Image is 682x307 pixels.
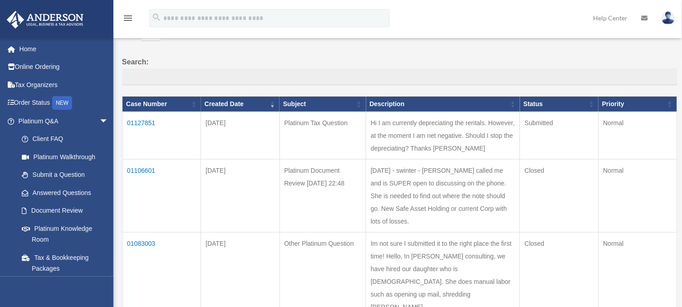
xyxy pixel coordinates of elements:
[6,76,122,94] a: Tax Organizers
[366,159,520,232] td: [DATE] - swinter - [PERSON_NAME] called me and is SUPER open to discussing on the phone. She is n...
[6,40,122,58] a: Home
[6,94,122,112] a: Order StatusNEW
[520,112,599,159] td: Submitted
[13,219,118,249] a: Platinum Knowledge Room
[599,97,677,112] th: Priority: activate to sort column ascending
[123,97,201,112] th: Case Number: activate to sort column ascending
[520,159,599,232] td: Closed
[662,11,675,24] img: User Pic
[6,112,118,130] a: Platinum Q&Aarrow_drop_down
[599,159,677,232] td: Normal
[123,112,201,159] td: 01127851
[6,58,122,76] a: Online Ordering
[201,112,280,159] td: [DATE]
[123,159,201,232] td: 01106601
[280,97,366,112] th: Subject: activate to sort column ascending
[99,112,118,131] span: arrow_drop_down
[13,130,118,148] a: Client FAQ
[13,166,118,184] a: Submit a Question
[13,202,118,220] a: Document Review
[201,159,280,232] td: [DATE]
[366,97,520,112] th: Description: activate to sort column ascending
[13,184,113,202] a: Answered Questions
[520,97,599,112] th: Status: activate to sort column ascending
[123,16,133,24] a: menu
[280,159,366,232] td: Platinum Document Review [DATE] 22:48
[152,12,162,22] i: search
[122,56,677,86] label: Search:
[13,249,118,278] a: Tax & Bookkeeping Packages
[280,112,366,159] td: Platinum Tax Question
[13,148,118,166] a: Platinum Walkthrough
[122,68,677,86] input: Search:
[366,112,520,159] td: Hi I am currently depreciating the rentals. However, at the moment I am net negative. Should I st...
[599,112,677,159] td: Normal
[4,11,86,29] img: Anderson Advisors Platinum Portal
[123,13,133,24] i: menu
[201,97,280,112] th: Created Date: activate to sort column ascending
[52,96,72,110] div: NEW
[122,29,677,50] label: Show entries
